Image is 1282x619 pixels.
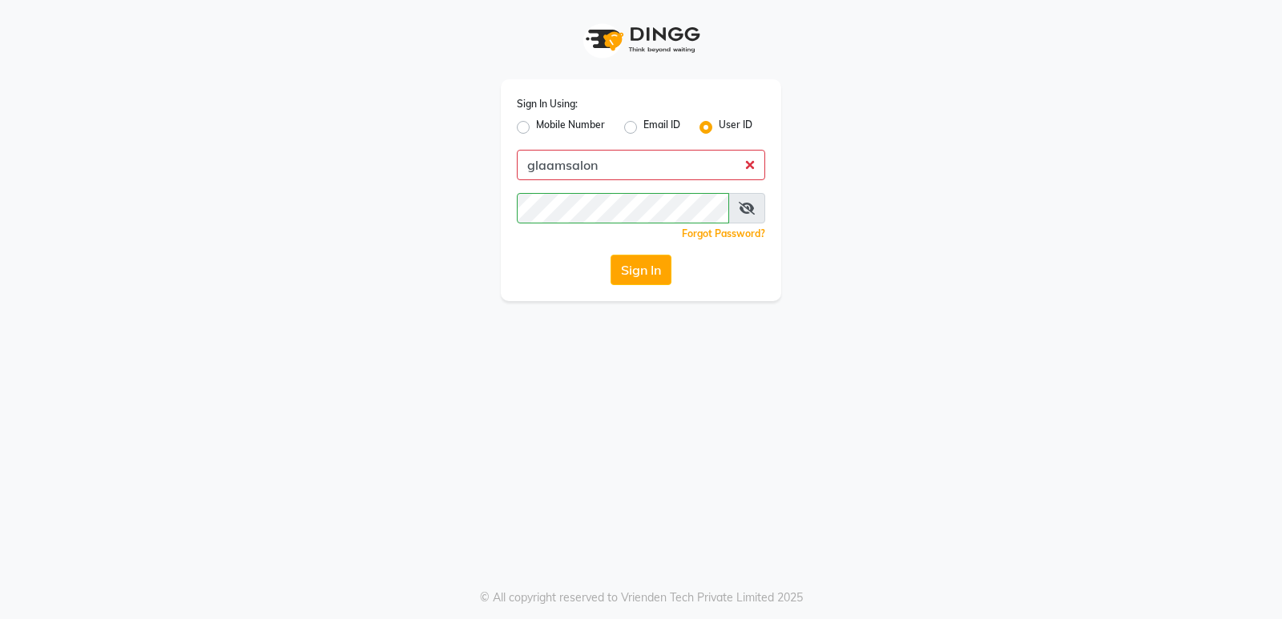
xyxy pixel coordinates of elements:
[536,118,605,137] label: Mobile Number
[517,97,578,111] label: Sign In Using:
[719,118,752,137] label: User ID
[682,227,765,239] a: Forgot Password?
[517,150,765,180] input: Username
[577,16,705,63] img: logo1.svg
[517,193,729,223] input: Username
[643,118,680,137] label: Email ID
[611,255,671,285] button: Sign In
